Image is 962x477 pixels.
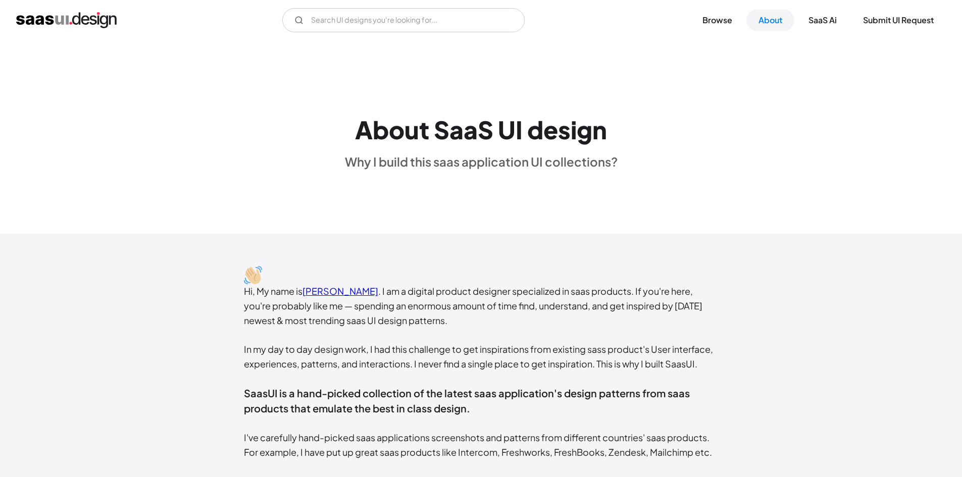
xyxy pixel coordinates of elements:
a: Browse [690,9,744,31]
h1: About SaaS UI design [355,115,607,144]
a: [PERSON_NAME] [302,285,378,297]
a: SaaS Ai [796,9,849,31]
span: SaasUI is a hand-picked collection of the latest saas application's design patterns from saas pro... [244,387,690,414]
a: About [746,9,794,31]
div: Why I build this saas application UI collections? [345,154,618,169]
input: Search UI designs you're looking for... [282,8,525,32]
a: home [16,12,117,28]
form: Email Form [282,8,525,32]
a: Submit UI Request [851,9,946,31]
